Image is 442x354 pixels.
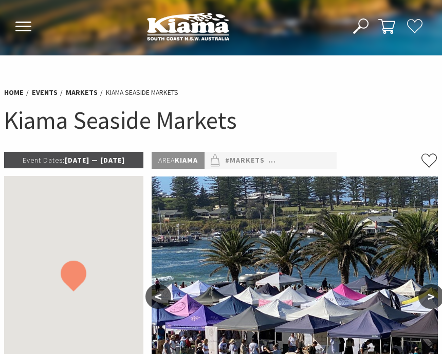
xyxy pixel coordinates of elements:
[145,284,171,309] button: <
[66,88,98,97] a: Markets
[152,152,205,169] p: Kiama
[32,88,58,97] a: Events
[147,12,229,41] img: Kiama Logo
[4,88,24,97] a: Home
[106,87,178,99] li: Kiama Seaside Markets
[268,154,336,167] a: #Family Friendly
[4,104,438,136] h1: Kiama Seaside Markets
[23,155,65,165] span: Event Dates:
[4,152,143,169] p: [DATE] — [DATE]
[158,155,175,165] span: Area
[225,154,265,167] a: #Markets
